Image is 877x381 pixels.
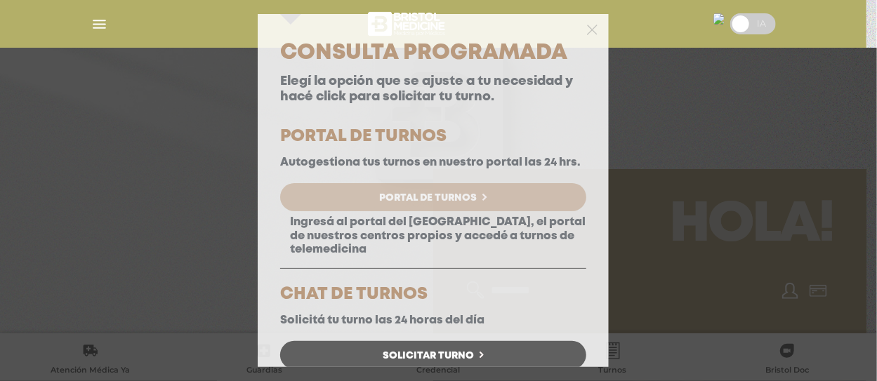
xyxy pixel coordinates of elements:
[280,286,586,303] h5: CHAT DE TURNOS
[280,183,586,211] a: Portal de Turnos
[280,156,586,169] p: Autogestiona tus turnos en nuestro portal las 24 hrs.
[280,44,567,62] span: Consulta Programada
[280,215,586,256] p: Ingresá al portal del [GEOGRAPHIC_DATA], el portal de nuestros centros propios y accedé a turnos ...
[383,351,474,361] span: Solicitar Turno
[379,193,477,203] span: Portal de Turnos
[280,74,586,105] p: Elegí la opción que se ajuste a tu necesidad y hacé click para solicitar tu turno.
[280,341,586,369] a: Solicitar Turno
[280,128,586,145] h5: PORTAL DE TURNOS
[280,314,586,327] p: Solicitá tu turno las 24 horas del día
